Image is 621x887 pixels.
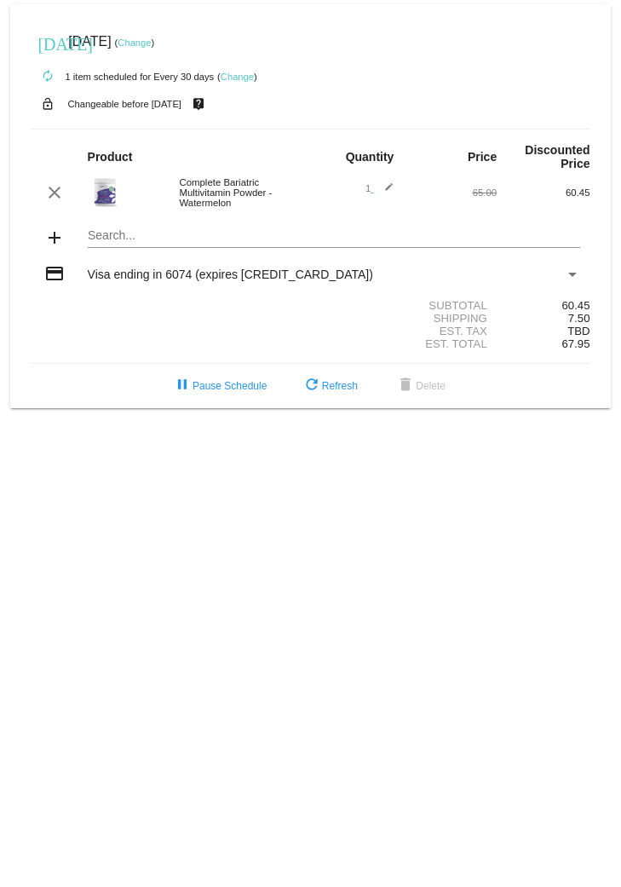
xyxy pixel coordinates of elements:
[568,312,590,325] span: 7.50
[288,371,371,401] button: Refresh
[302,376,322,396] mat-icon: refresh
[310,337,497,350] div: Est. Total
[373,182,394,203] mat-icon: edit
[88,229,581,243] input: Search...
[44,263,65,284] mat-icon: credit_card
[88,268,581,281] mat-select: Payment Method
[395,380,446,392] span: Delete
[170,177,310,208] div: Complete Bariatric Multivitamin Powder - Watermelon
[217,72,257,82] small: ( )
[115,37,155,48] small: ( )
[31,72,214,82] small: 1 item scheduled for Every 30 days
[37,66,58,87] mat-icon: autorenew
[67,99,181,109] small: Changeable before [DATE]
[404,187,497,198] div: 65.00
[37,32,58,53] mat-icon: [DATE]
[468,150,497,164] strong: Price
[88,150,133,164] strong: Product
[395,376,416,396] mat-icon: delete
[382,371,459,401] button: Delete
[310,325,497,337] div: Est. Tax
[346,150,394,164] strong: Quantity
[310,299,497,312] div: Subtotal
[497,187,589,198] div: 60.45
[562,337,590,350] span: 67.95
[172,376,193,396] mat-icon: pause
[221,72,254,82] a: Change
[44,228,65,248] mat-icon: add
[172,380,267,392] span: Pause Schedule
[365,183,394,193] span: 1
[88,175,122,209] img: Watermelon-tr-1-1.png
[525,143,589,170] strong: Discounted Price
[567,325,589,337] span: TBD
[497,299,589,312] div: 60.45
[158,371,280,401] button: Pause Schedule
[302,380,358,392] span: Refresh
[118,37,151,48] a: Change
[310,312,497,325] div: Shipping
[88,268,373,281] span: Visa ending in 6074 (expires [CREDIT_CARD_DATA])
[44,182,65,203] mat-icon: clear
[37,93,58,115] mat-icon: lock_open
[188,93,209,115] mat-icon: live_help
[68,34,111,49] span: [DATE]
